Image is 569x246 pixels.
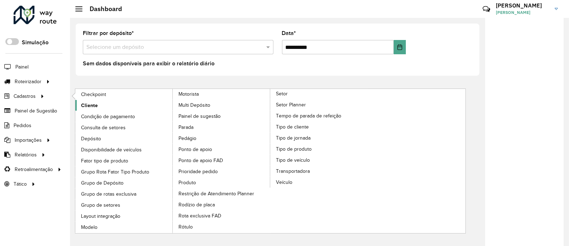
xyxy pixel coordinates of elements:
a: Tipo de produto [270,144,368,154]
h2: Dashboard [82,5,122,13]
label: Data [282,29,296,37]
span: Tático [14,180,27,188]
a: Parada [173,122,271,132]
a: Grupo de Depósito [75,177,173,188]
a: Pedágio [173,133,271,144]
span: Setor [276,90,288,97]
a: Contato Rápido [479,1,494,17]
a: Rótulo [173,221,271,232]
button: Choose Date [394,40,406,54]
label: Filtrar por depósito [83,29,134,37]
span: Prioridade pedido [178,168,218,175]
a: Produto [173,177,271,188]
span: Tipo de jornada [276,134,311,142]
a: Ponto de apoio FAD [173,155,271,166]
a: Modelo [75,222,173,232]
a: Depósito [75,133,173,144]
a: Tipo de veículo [270,155,368,165]
span: Cadastros [14,92,36,100]
span: Painel de sugestão [178,112,221,120]
span: Tipo de cliente [276,123,309,131]
a: Checkpoint [75,89,173,100]
span: Condição de pagamento [81,113,135,120]
a: Rodízio de placa [173,199,271,210]
span: Fator tipo de produto [81,157,128,165]
span: Tipo de veículo [276,156,310,164]
a: Ponto de apoio [173,144,271,155]
a: Setor Planner [270,99,368,110]
span: Tipo de produto [276,145,312,153]
a: Tempo de parada de refeição [270,110,368,121]
a: Setor [173,89,368,233]
span: Consulta de setores [81,124,126,131]
span: Grupo de setores [81,201,120,209]
h3: [PERSON_NAME] [496,2,549,9]
span: Veículo [276,179,292,186]
a: Grupo Rota Fator Tipo Produto [75,166,173,177]
span: Modelo [81,224,97,231]
span: Pedidos [14,122,31,129]
a: Layout integração [75,211,173,221]
span: Retroalimentação [15,166,53,173]
a: Disponibilidade de veículos [75,144,173,155]
a: Prioridade pedido [173,166,271,177]
label: Simulação [22,38,49,47]
a: Fator tipo de produto [75,155,173,166]
a: Consulta de setores [75,122,173,133]
a: Condição de pagamento [75,111,173,122]
span: Pedágio [178,135,196,142]
span: Grupo de Depósito [81,179,124,187]
span: Cliente [81,102,98,109]
span: Rodízio de placa [178,201,215,209]
a: Painel de sugestão [173,111,271,121]
a: Transportadora [270,166,368,176]
span: Parada [178,124,193,131]
a: Cliente [75,100,173,111]
span: Importações [15,136,42,144]
a: Rota exclusiva FAD [173,210,271,221]
span: Ponto de apoio [178,146,212,153]
span: Grupo Rota Fator Tipo Produto [81,168,149,176]
span: Painel [15,63,29,71]
span: Relatórios [15,151,37,159]
span: Rótulo [178,223,193,231]
a: Restrição de Atendimento Planner [173,188,271,199]
span: Produto [178,179,196,186]
label: Sem dados disponíveis para exibir o relatório diário [83,59,215,68]
span: Multi Depósito [178,101,210,109]
span: Tempo de parada de refeição [276,112,341,120]
span: Motorista [178,90,199,98]
span: [PERSON_NAME] [496,9,549,16]
span: Painel de Sugestão [15,107,57,115]
span: Layout integração [81,212,120,220]
span: Ponto de apoio FAD [178,157,223,164]
span: Disponibilidade de veículos [81,146,142,154]
a: Multi Depósito [173,100,271,110]
a: Tipo de cliente [270,121,368,132]
span: Restrição de Atendimento Planner [178,190,254,197]
span: Grupo de rotas exclusiva [81,190,136,198]
a: Veículo [270,177,368,187]
a: Grupo de setores [75,200,173,210]
span: Roteirizador [15,78,41,85]
span: Rota exclusiva FAD [178,212,221,220]
a: Tipo de jornada [270,132,368,143]
span: Setor Planner [276,101,306,109]
a: Motorista [75,89,271,233]
span: Transportadora [276,167,310,175]
a: Grupo de rotas exclusiva [75,189,173,199]
span: Depósito [81,135,101,142]
span: Checkpoint [81,91,106,98]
